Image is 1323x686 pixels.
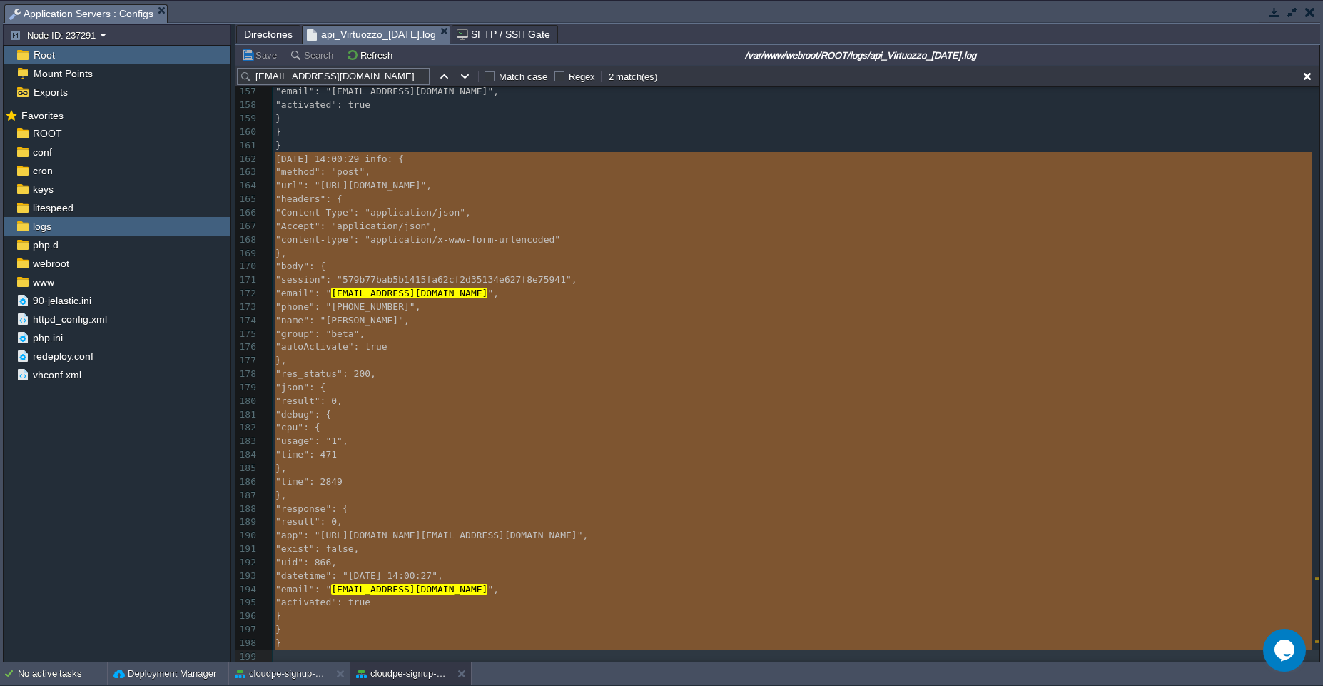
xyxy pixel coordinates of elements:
[31,49,57,61] a: Root
[30,238,61,251] a: php.d
[487,288,499,298] span: ",
[235,395,260,408] div: 180
[235,503,260,516] div: 188
[1263,629,1309,672] iframe: chat widget
[275,301,421,312] span: "phone": "[PHONE_NUMBER]",
[569,71,595,82] label: Regex
[275,193,343,204] span: "headers": {
[275,543,359,554] span: "exist": false,
[346,49,397,61] button: Refresh
[275,382,325,393] span: "json": {
[235,610,260,623] div: 196
[235,301,260,314] div: 173
[275,570,443,581] span: "datetime": "[DATE] 14:00:27",
[235,583,260,597] div: 194
[235,328,260,341] div: 175
[30,146,54,158] a: conf
[19,109,66,122] span: Favorites
[19,110,66,121] a: Favorites
[30,313,109,326] a: httpd_config.xml
[275,476,343,487] span: "time": 2849
[457,26,550,43] span: SFTP / SSH Gate
[290,49,338,61] button: Search
[275,315,410,326] span: "name": "[PERSON_NAME]",
[275,261,325,271] span: "body": {
[235,667,325,681] button: cloudpe-signup-test
[235,85,260,99] div: 157
[275,274,577,285] span: "session": "579b77bab5b1415fa62cf2d35134e627f8e75941",
[235,435,260,448] div: 183
[275,490,287,500] span: },
[235,112,260,126] div: 159
[275,395,343,406] span: "result": 0,
[235,381,260,395] div: 179
[302,25,450,43] li: /var/www/webroot/ROOT/logs/api_Virtuozzo_2025-08-12.log
[275,288,331,298] span: "email": "
[235,368,260,381] div: 178
[275,368,376,379] span: "res_status": 200,
[30,220,54,233] span: logs
[30,183,56,196] a: keys
[235,462,260,475] div: 185
[235,179,260,193] div: 164
[31,86,70,99] a: Exports
[30,127,64,140] span: ROOT
[9,5,153,23] span: Application Servers : Configs
[235,421,260,435] div: 182
[235,570,260,583] div: 193
[275,435,348,446] span: "usage": "1",
[275,530,588,540] span: "app": "[URL][DOMAIN_NAME][EMAIL_ADDRESS][DOMAIN_NAME]",
[30,201,76,214] span: litespeed
[331,288,487,298] span: [EMAIL_ADDRESS][DOMAIN_NAME]
[235,637,260,650] div: 198
[235,126,260,139] div: 160
[244,26,293,43] span: Directories
[30,368,83,381] a: vhconf.xml
[275,328,365,339] span: "group": "beta",
[275,221,437,231] span: "Accept": "application/json",
[235,273,260,287] div: 171
[235,475,260,489] div: 186
[113,667,216,681] button: Deployment Manager
[235,448,260,462] div: 184
[30,350,96,363] a: redeploy.conf
[275,153,404,164] span: [DATE] 14:00:29 info: {
[31,67,95,80] a: Mount Points
[235,623,260,637] div: 197
[30,257,71,270] a: webroot
[235,543,260,556] div: 191
[235,650,260,664] div: 199
[275,463,287,473] span: },
[30,164,55,177] a: cron
[235,247,260,261] div: 169
[307,26,436,44] span: api_Virtuozzo_[DATE].log
[235,354,260,368] div: 177
[30,276,56,288] span: www
[235,515,260,529] div: 189
[235,220,260,233] div: 167
[30,294,93,307] a: 90-jelastic.ini
[275,584,331,595] span: "email": "
[275,624,281,635] span: }
[275,516,343,527] span: "result": 0,
[275,355,287,365] span: },
[235,489,260,503] div: 187
[275,180,432,191] span: "url": "[URL][DOMAIN_NAME]",
[235,341,260,354] div: 176
[275,597,370,607] span: "activated": true
[235,556,260,570] div: 192
[30,331,65,344] a: php.ini
[331,584,487,595] span: [EMAIL_ADDRESS][DOMAIN_NAME]
[235,139,260,153] div: 161
[275,113,281,123] span: }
